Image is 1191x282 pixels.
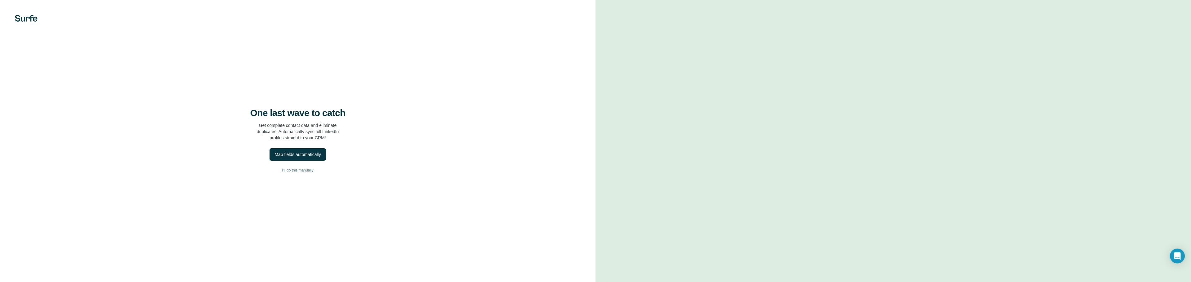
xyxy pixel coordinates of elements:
[270,148,326,161] button: Map fields automatically
[250,107,346,119] h4: One last wave to catch
[282,167,313,173] span: I’ll do this manually
[15,15,38,22] img: Surfe's logo
[1170,249,1185,263] div: Open Intercom Messenger
[274,151,321,158] div: Map fields automatically
[257,122,339,141] p: Get complete contact data and eliminate duplicates. Automatically sync full LinkedIn profiles str...
[12,166,583,175] button: I’ll do this manually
